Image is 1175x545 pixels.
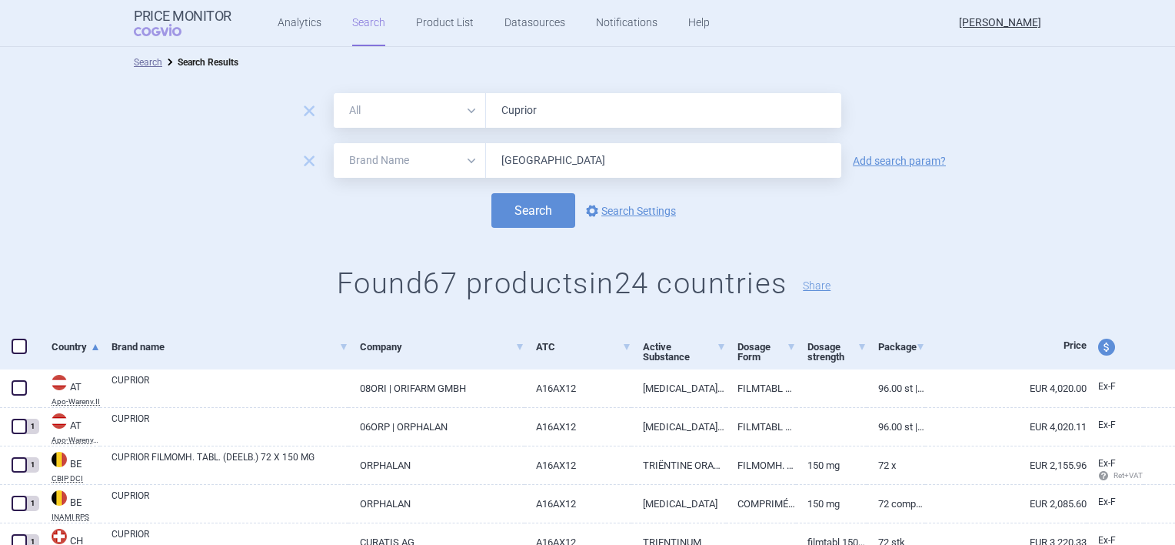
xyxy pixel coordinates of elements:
a: Price MonitorCOGVIO [134,8,231,38]
a: Dosage strength [807,328,867,376]
a: Country [52,328,100,366]
a: 96.00 ST | Stück [867,369,925,407]
abbr: Apo-Warenv.II — Apothekerverlag Warenverzeichnis. Online database developed by the Österreichisch... [52,398,100,406]
abbr: CBIP DCI — Belgian Center for Pharmacotherapeutic Information (CBIP) [52,475,100,483]
a: ORPHALAN [348,485,524,523]
a: CUPRIOR [112,412,348,440]
a: Brand name [112,328,348,366]
a: 08ORI | ORIFARM GMBH [348,369,524,407]
a: Active Substance [643,328,725,376]
a: 150 mg [796,485,867,523]
span: COGVIO [134,24,203,36]
span: Ex-factory price [1098,497,1116,507]
button: Search [491,193,575,228]
a: Dosage Form [737,328,797,376]
a: BEBEINAMI RPS [40,489,100,521]
a: Ex-F [1087,376,1143,399]
a: 72 comprimés pelliculés, 150 mg [867,485,925,523]
a: ATATApo-Warenv.II [40,373,100,406]
a: Ex-F Ret+VAT calc [1087,453,1143,488]
img: Austria [52,413,67,429]
a: EUR 2,155.96 [925,446,1087,484]
span: Price [1063,339,1087,351]
li: Search [134,55,162,70]
a: [MEDICAL_DATA] [631,485,725,523]
a: Search [134,57,162,68]
strong: Search Results [178,57,238,68]
a: [MEDICAL_DATA] TETRAHYDROCHLORIDE [631,369,725,407]
a: Company [360,328,524,366]
a: EUR 2,085.60 [925,485,1087,523]
span: Ex-factory price [1098,420,1116,430]
span: Ret+VAT calc [1098,471,1157,480]
a: Ex-F [1087,491,1143,514]
img: Switzerland [52,529,67,544]
a: FILMOMH. TABL. (DEELB. KWANTIT.) [726,446,797,484]
img: Belgium [52,490,67,506]
span: Ex-factory price [1098,381,1116,392]
a: CUPRIOR [112,489,348,517]
a: A16AX12 [524,408,631,446]
a: A16AX12 [524,369,631,407]
img: Belgium [52,452,67,467]
a: 150 mg [796,446,867,484]
a: FILMTABL 150MG [726,408,797,446]
span: Ex-factory price [1098,458,1116,469]
li: Search Results [162,55,238,70]
a: FILMTABL 150MG [726,369,797,407]
img: Austria [52,375,67,390]
div: 1 [25,496,39,511]
a: COMPRIMÉ PELLICULÉ [726,485,797,523]
a: 72 x [867,446,925,484]
a: Search Settings [583,202,676,220]
a: CUPRIOR FILMOMH. TABL. (DEELB.) 72 X 150 MG [112,450,348,478]
a: Ex-F [1087,414,1143,437]
a: CUPRIOR [112,373,348,401]
a: Add search param? [853,155,946,166]
div: 1 [25,419,39,434]
a: ORPHALAN [348,446,524,484]
abbr: INAMI RPS — National Institute for Health Disability Insurance, Belgium. Programme web - Médicame... [52,513,100,521]
a: Package [878,328,925,366]
a: EUR 4,020.11 [925,408,1087,446]
a: BEBECBIP DCI [40,450,100,483]
a: 96.00 ST | Stück [867,408,925,446]
div: 1 [25,457,39,473]
strong: Price Monitor [134,8,231,24]
a: ATATApo-Warenv.III [40,412,100,444]
abbr: Apo-Warenv.III — Apothekerverlag Warenverzeichnis. Online database developed by the Österreichisc... [52,436,100,444]
a: EUR 4,020.00 [925,369,1087,407]
a: A16AX12 [524,446,631,484]
a: [MEDICAL_DATA] TETRAHYDROCHLORIDE [631,408,725,446]
a: 06ORP | ORPHALAN [348,408,524,446]
a: ATC [536,328,631,366]
button: Share [803,280,830,291]
a: TRIËNTINE ORAAL 150 MG [631,446,725,484]
a: A16AX12 [524,485,631,523]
